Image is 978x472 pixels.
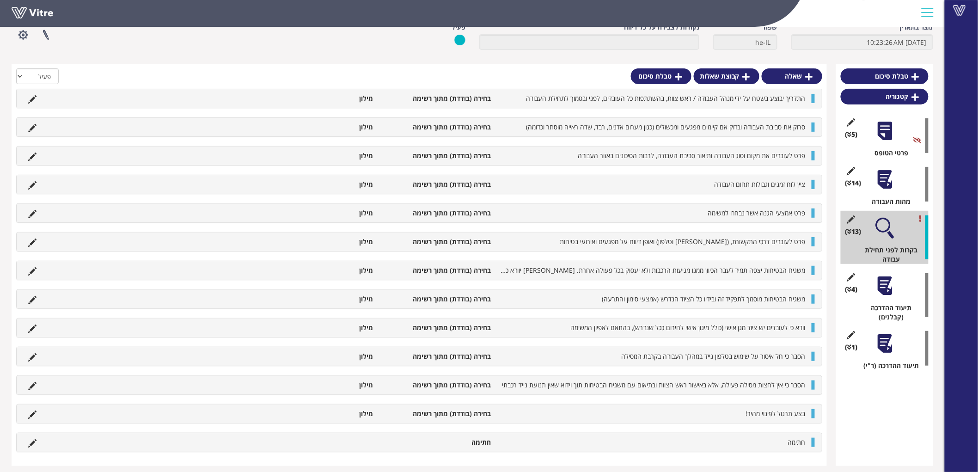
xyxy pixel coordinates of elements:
[260,180,378,189] li: מילון
[845,178,862,188] span: (14 )
[260,266,378,275] li: מילון
[526,123,806,131] span: סרוק את סביבת העבודה ובדוק אם קיימים מפגעים ומכשולים (כגון מערום אדנים, רבד, שדה ראייה מוסתר וכדומה)
[502,380,806,389] span: הסבר כי אין לחצות מסילה פעילה, אלא באישור ראש הצוות ובתיאום עם משגיח הבטיחות תוך וידוא שאין תנועת...
[602,294,806,303] span: משגיח הבטיחות מוסמך לתפקיד זה ובידיו כל הציוד הנדרש (אמצעי סימון והתרעה)
[848,148,929,158] div: פרטי הטופס
[624,23,699,32] label: נקודות לצבירה על כל דיווח
[260,94,378,103] li: מילון
[260,294,378,304] li: מילון
[848,361,929,370] div: תיעוד ההדרכה (ר"י)
[714,180,806,189] span: ציין לוח זמנים וגבולות תחום העבודה
[708,208,806,217] span: פרט אמצעי הגנה אשר נבחרו למשימה
[578,151,806,160] span: פרט לעובדים את מקום וסוג העבודה ותיאור סביבת העבודה, לרבות הסיכונים באזור העבודה
[845,130,858,139] span: (5 )
[694,68,759,84] a: קבוצת שאלות
[260,352,378,361] li: מילון
[762,68,822,84] a: שאלה
[631,68,691,84] a: טבלת סיכום
[378,151,495,160] li: בחירה (בודדת) מתוך רשימה
[378,208,495,218] li: בחירה (בודדת) מתוך רשימה
[260,237,378,246] li: מילון
[207,266,806,275] span: משגיח הבטיחות יצפה תמיד לעבר הכיוון ממנו מגיעות הרכבות ולא יעסוק בכל פעולה אחרת. [PERSON_NAME] יו...
[452,23,465,32] label: פעיל
[378,323,495,332] li: בחירה (בודדת) מתוך רשימה
[378,352,495,361] li: בחירה (בודדת) מתוך רשימה
[260,380,378,390] li: מילון
[378,380,495,390] li: בחירה (בודדת) מתוך רשימה
[899,23,933,32] label: נוצר בתאריך
[260,208,378,218] li: מילון
[560,237,806,246] span: פרט לעובדים דרכי התקשורת, ([PERSON_NAME] וטלפון) ואופן דיווח על מפגעים ואירועי בטיחות
[378,409,495,418] li: בחירה (בודדת) מתוך רשימה
[845,343,858,352] span: (1 )
[764,23,777,32] label: שפה
[621,352,806,361] span: הסבר כי חל איסור על שימוש בטלפון נייד במהלך העבודה בקרבת המסילה
[526,94,806,103] span: התדריך יבוצע בשטח על ידי מנהל העבודה / ראש צוות, בהשתתפות כל העובדים, לפני ובסמוך לתחילת העבודה
[570,323,806,332] span: וודא כי לעובדים יש ציוד מגן אישי (כולל מיגון אישי לחירום ככל שנדרש), בהתאם לאפיון המשימה
[260,151,378,160] li: מילון
[378,266,495,275] li: בחירה (בודדת) מתוך רשימה
[378,294,495,304] li: בחירה (בודדת) מתוך רשימה
[260,323,378,332] li: מילון
[260,123,378,132] li: מילון
[454,34,465,46] img: yes
[845,285,858,294] span: (4 )
[848,197,929,206] div: מהות העבודה
[841,89,929,104] a: קטגוריה
[746,409,806,418] span: בצע תרגול לפינוי מהיר!
[260,409,378,418] li: מילון
[378,94,495,103] li: בחירה (בודדת) מתוך רשימה
[788,438,806,447] span: חתימה
[378,438,495,447] li: חתימה
[848,245,929,264] div: בקרות לפני תחילת עבודה
[378,180,495,189] li: בחירה (בודדת) מתוך רשימה
[845,227,862,236] span: (13 )
[848,303,929,322] div: תיעוד ההדרכה (קבלנים)
[378,123,495,132] li: בחירה (בודדת) מתוך רשימה
[841,68,929,84] a: טבלת סיכום
[378,237,495,246] li: בחירה (בודדת) מתוך רשימה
